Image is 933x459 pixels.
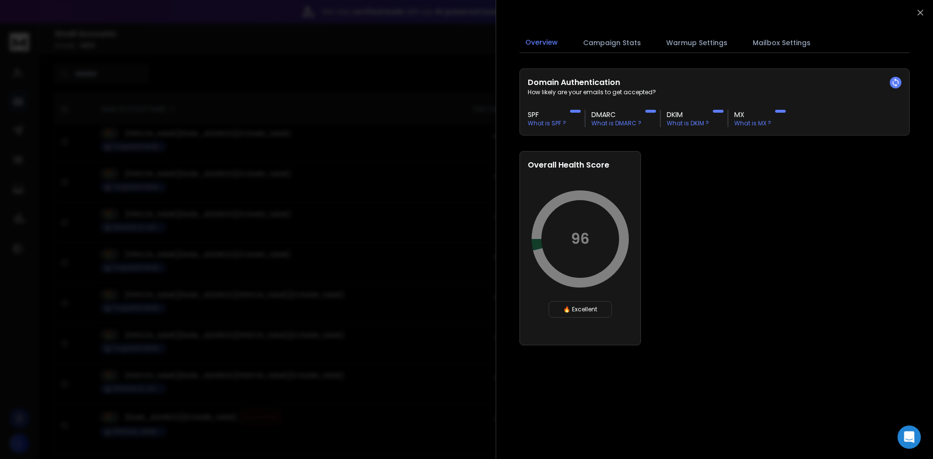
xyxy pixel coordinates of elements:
h3: MX [734,110,771,119]
h2: Overall Health Score [528,159,633,171]
h3: DKIM [667,110,709,119]
h2: Domain Authentication [528,77,901,88]
div: 🔥 Excellent [549,301,612,318]
button: Mailbox Settings [747,32,816,53]
p: What is MX ? [734,119,771,127]
button: Campaign Stats [577,32,647,53]
p: What is DKIM ? [667,119,709,127]
button: Warmup Settings [660,32,733,53]
h3: DMARC [591,110,641,119]
h3: SPF [528,110,566,119]
p: What is SPF ? [528,119,566,127]
p: What is DMARC ? [591,119,641,127]
button: Overview [519,32,564,54]
div: Open Intercom Messenger [898,425,921,449]
p: How likely are your emails to get accepted? [528,88,901,96]
p: 96 [571,230,589,248]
